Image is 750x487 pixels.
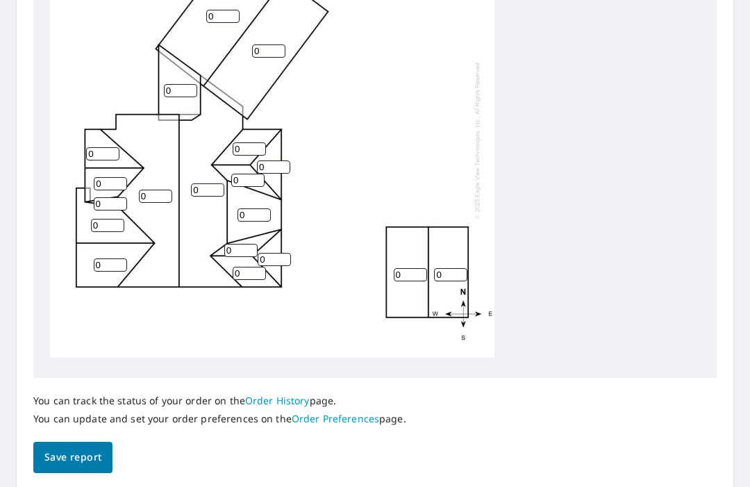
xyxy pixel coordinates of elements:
p: You can track the status of your order on the page. [33,395,406,407]
a: Order Preferences [292,412,379,425]
a: Order History [245,394,310,407]
button: Save report [33,442,112,473]
p: You can update and set your order preferences on the page. [33,413,406,425]
span: Save report [44,449,101,466]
